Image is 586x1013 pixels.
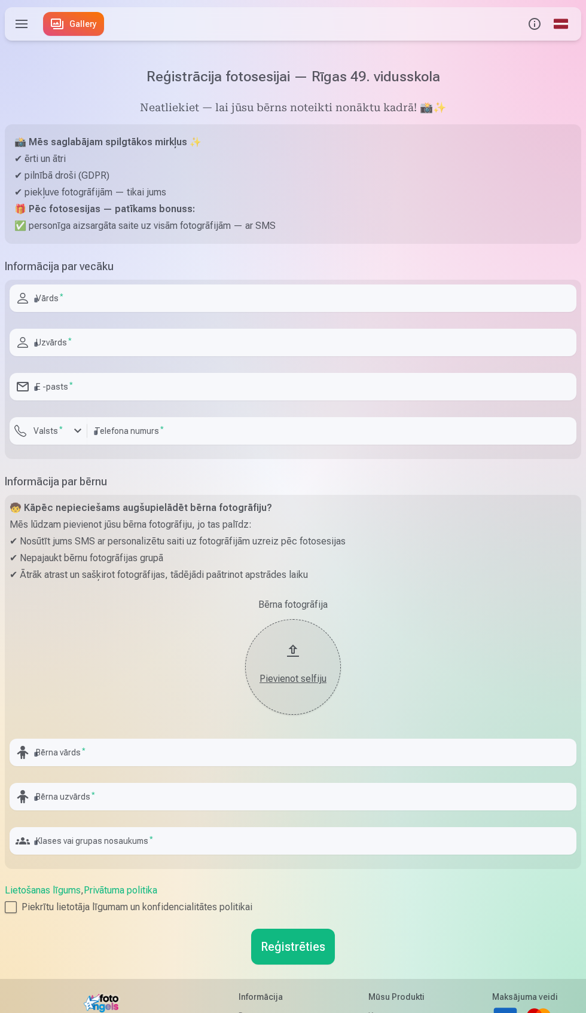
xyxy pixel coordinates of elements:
label: Valsts [29,425,68,437]
button: Reģistrēties [251,929,335,965]
a: Global [548,7,574,41]
h5: Informācija par vecāku [5,258,581,275]
strong: 🎁 Pēc fotosesijas — patīkams bonuss: [14,203,195,215]
h5: Informācija [239,991,308,1003]
div: , [5,883,581,914]
button: Valsts* [10,417,87,445]
strong: 📸 Mēs saglabājam spilgtākos mirkļus ✨ [14,136,202,148]
p: ✔ Nepajaukt bērnu fotogrāfijas grupā [10,550,576,567]
div: Pievienot selfiju [257,672,329,686]
label: Piekrītu lietotāja līgumam un konfidencialitātes politikai [5,900,581,914]
button: Info [521,7,548,41]
h1: Reģistrācija fotosesijai — Rīgas 49. vidusskola [5,67,581,86]
div: Bērna fotogrāfija [10,598,576,612]
p: ✔ ērti un ātri [14,151,572,167]
p: ✔ piekļuve fotogrāfijām — tikai jums [14,184,572,201]
p: ✔ Nosūtīt jums SMS ar personalizētu saiti uz fotogrāfijām uzreiz pēc fotosesijas [10,533,576,550]
p: ✔ Ātrāk atrast un sašķirot fotogrāfijas, tādējādi paātrinot apstrādes laiku [10,567,576,583]
h5: Neatliekiet — lai jūsu bērns noteikti nonāktu kadrā! 📸✨ [5,100,581,117]
p: ✅ personīga aizsargāta saite uz visām fotogrāfijām — ar SMS [14,218,572,234]
a: Lietošanas līgums [5,885,81,896]
p: Mēs lūdzam pievienot jūsu bērna fotogrāfiju, jo tas palīdz: [10,516,576,533]
strong: 🧒 Kāpēc nepieciešams augšupielādēt bērna fotogrāfiju? [10,502,272,513]
h5: Informācija par bērnu [5,473,581,490]
h5: Mūsu produkti [368,991,431,1003]
a: Privātuma politika [84,885,157,896]
button: Pievienot selfiju [245,619,341,715]
p: ✔ pilnībā droši (GDPR) [14,167,572,184]
h5: Maksājuma veidi [492,991,558,1003]
a: Gallery [43,12,104,36]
